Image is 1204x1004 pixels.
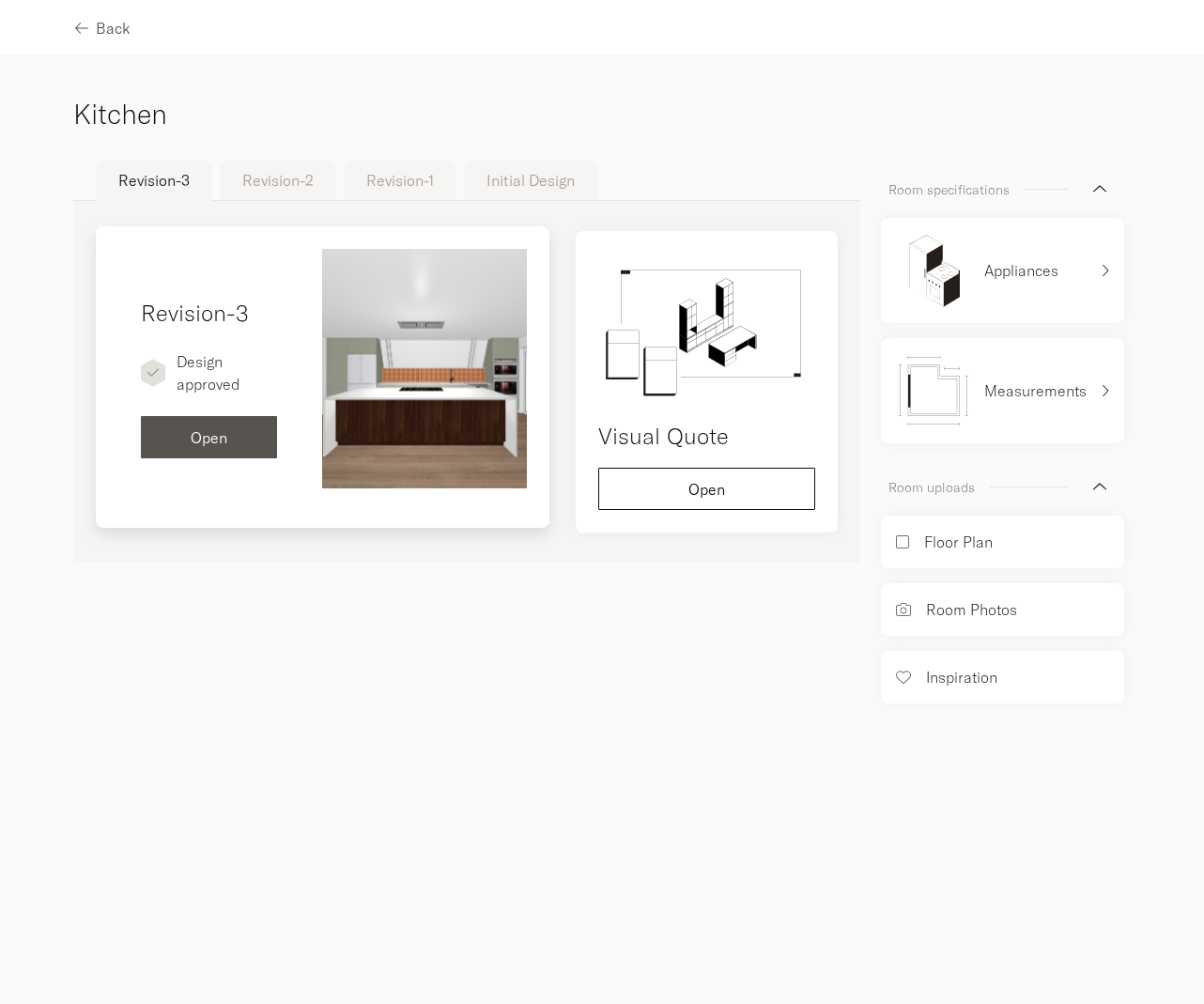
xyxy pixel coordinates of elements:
[191,430,227,445] span: Open
[984,379,1087,402] p: Measurements
[141,296,249,330] h4: Revision-3
[73,94,1132,134] h3: Kitchen
[896,233,971,308] img: appliances.svg
[984,259,1058,282] p: Appliances
[75,7,131,49] button: Back
[888,178,1010,201] p: Room specifications
[598,419,815,453] h4: Visual Quote
[924,531,993,553] p: Floor Plan
[688,482,725,497] span: Open
[141,416,278,458] button: Open
[926,598,1017,621] p: Room Photos
[96,161,212,201] button: Revision-3
[598,468,815,510] button: Open
[177,350,277,395] p: Design approved
[888,476,975,499] p: Room uploads
[598,254,815,404] img: visual-quote.svg
[220,161,336,200] button: Revision-2
[896,353,971,428] img: measurements.svg
[344,161,456,200] button: Revision-1
[322,249,527,488] img: 1-31bc.jpg
[926,666,997,688] p: Inspiration
[464,161,597,200] button: Initial Design
[96,21,131,36] span: Back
